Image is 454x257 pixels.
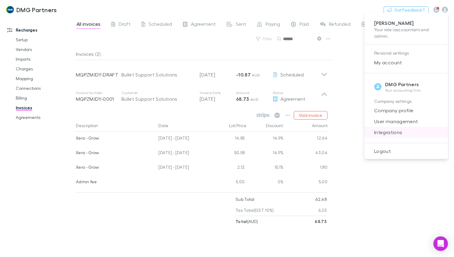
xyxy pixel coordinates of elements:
[374,26,438,39] p: Your role is accountant and admin .
[369,129,443,136] span: Integrations
[374,20,438,26] p: [PERSON_NAME]
[369,118,443,125] span: User management
[369,147,443,155] span: Logout
[369,107,443,114] span: Company profile
[433,236,448,251] div: Open Intercom Messenger
[385,81,419,87] strong: DMG Partners
[374,98,438,105] p: Company settings
[369,59,443,66] span: My account
[385,88,421,93] p: Your accounting firm
[374,49,438,57] p: Personal settings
